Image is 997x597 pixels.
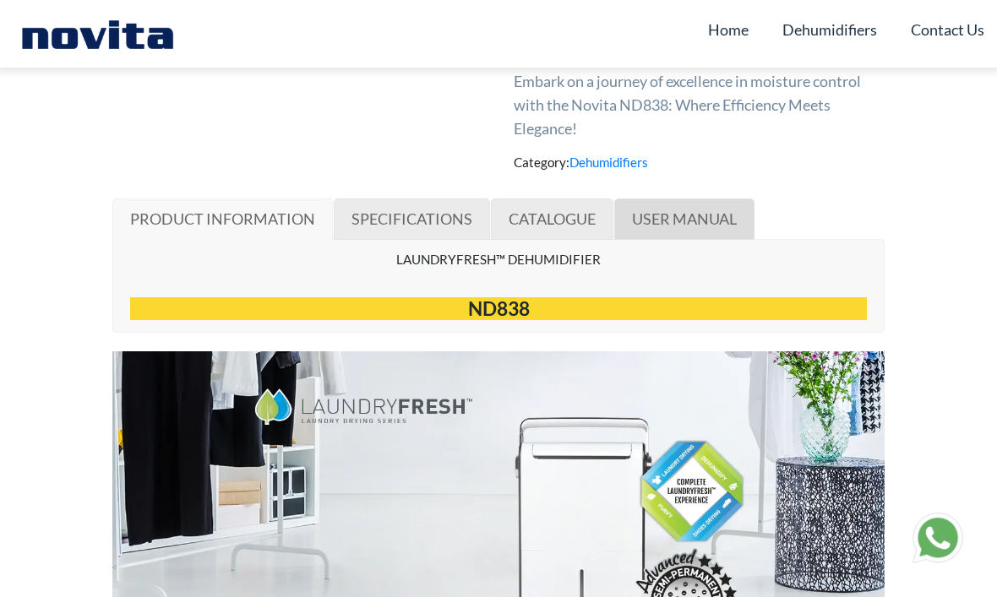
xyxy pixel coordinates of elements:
a: CATALOGUE [491,198,613,241]
a: Dehumidifiers [569,155,648,170]
p: Embark on a journey of excellence in moisture control with the Novita ND838: Where Efficiency Mee... [514,69,885,140]
span: CATALOGUE [509,209,596,228]
span: SPECIFICATIONS [351,209,472,228]
span: LAUNDRYFRESH™ DEHUMIDIFIER [396,252,601,267]
a: Dehumidifiers [782,14,877,46]
a: SPECIFICATIONS [334,198,490,241]
img: Novita [13,17,183,51]
a: PRODUCT INFORMATION [112,198,333,241]
span: Category: [514,155,648,170]
span: USER MANUAL [632,209,737,228]
span: PRODUCT INFORMATION [130,209,315,228]
a: USER MANUAL [614,198,755,241]
a: Contact Us [911,14,984,46]
strong: ND838 [468,296,530,320]
a: Home [708,14,749,46]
